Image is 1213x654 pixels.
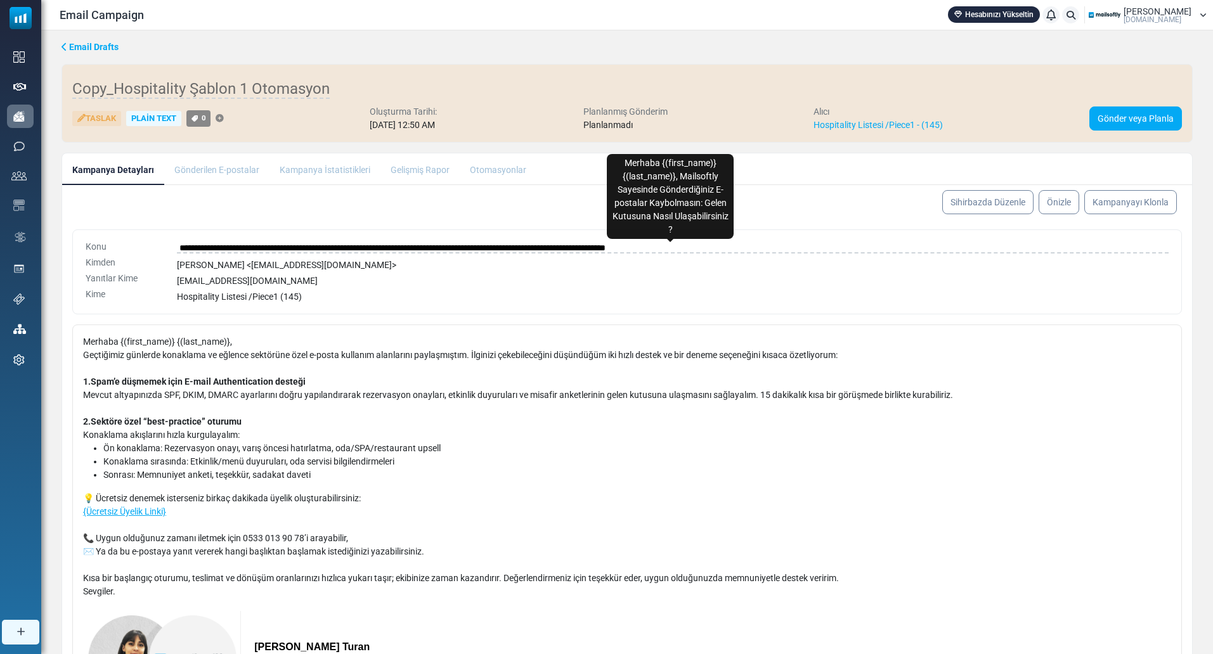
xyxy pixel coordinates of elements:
[1084,190,1177,214] a: Kampanyayı Klonla
[83,349,953,362] p: Geçtiğimiz günlerde konaklama ve eğlence sektörüne özel e-posta kullanım alanlarını paylaşmıştım....
[126,111,181,127] div: Plain Text
[216,115,224,123] a: Etiket Ekle
[607,154,734,239] div: Merhaba {(first_name)}{(last_name)}, Mailsoftly Sayesinde Gönderdiğiniz E-postalar Kaybolmasın: G...
[83,388,953,402] p: Mevcut altyapınızda SPF, DKIM, DMARC ayarlarını doğru yapılandırarak rezervasyon onayları, etkinl...
[86,288,162,301] div: Kime
[177,259,1169,272] div: [PERSON_NAME] < [EMAIL_ADDRESS][DOMAIN_NAME] >
[13,293,25,305] img: support-icon.svg
[103,455,953,468] li: Konaklama sırasında: Etkinlik/menü duyuruları, oda servisi bilgilendirmeleri
[83,428,953,442] p: Konaklama akışlarını hızla kurgulayalım:
[62,41,119,54] a: Email Drafts
[86,256,162,269] div: Kimden
[83,492,953,505] p: 💡 Ücretsiz denemek isterseniz birkaç dakikada üyelik oluşturabilirsiniz:
[10,7,32,29] img: mailsoftly_icon_blue_white.svg
[83,506,166,516] a: {Ücretsiz Üyelik Linki}
[83,335,953,349] p: Merhaba {(first_name)} {(last_name)},
[13,200,25,211] img: email-templates-icon.svg
[370,105,437,119] div: Oluşturma Tarihi:
[103,442,953,455] li: Ön konaklama: Rezervasyon onayı, varış öncesi hatırlatma, oda/SPA/restaurant upsell
[942,190,1034,214] a: Sihirbazda Düzenle
[83,416,242,426] b: 2.Sektöre özel “best-practice” oturumu
[1039,190,1079,214] a: Önizle
[72,80,330,99] span: Copy_Hospitality Şablon 1 Otomasyon
[1089,6,1120,25] img: User Logo
[370,119,437,132] div: [DATE] 12:50 AM
[13,230,27,245] img: workflow.svg
[1089,6,1207,25] a: User Logo [PERSON_NAME] [DOMAIN_NAME]
[1089,106,1182,131] a: Gönder veya Planla
[202,113,206,122] span: 0
[13,354,25,366] img: settings-icon.svg
[83,585,953,598] p: Sevgiler.
[60,6,144,23] span: Email Campaign
[83,572,953,585] p: Kısa bir başlangıç oturumu, teslimat ve dönüşüm oranlarınızı hızlıca yukarı taşır; ekibinize zama...
[254,641,370,652] span: [PERSON_NAME] Turan
[83,376,306,387] b: 1.Spam’e düşmemek için E-mail Authentication desteği
[69,42,119,52] span: translation missing: tr.ms_sidebar.email_drafts
[13,263,25,274] img: landing_pages.svg
[583,120,633,130] span: Planlanmadı
[11,171,27,180] img: contacts-icon.svg
[1124,7,1191,16] span: [PERSON_NAME]
[948,6,1040,23] a: Hesabınızı Yükseltin
[13,111,25,122] img: campaigns-icon-active.png
[103,468,953,482] li: Sonrası: Memnuniyet anketi, teşekkür, sadakat daveti
[86,240,162,253] div: Konu
[177,274,1169,288] div: [EMAIL_ADDRESS][DOMAIN_NAME]
[83,532,953,545] p: 📞 Uygun olduğunuz zamanı iletmek için 0533 013 90 78’i arayabilir,
[13,141,25,152] img: sms-icon.png
[814,120,943,130] a: Hospitality Listesi /Piece1 - (145)
[1124,16,1181,23] span: [DOMAIN_NAME]
[83,545,953,558] p: ✉️ Ya da bu e-postaya yanıt vererek hangi başlıktan başlamak istediğinizi yazabilirsiniz.
[62,153,164,185] a: Kampanya Detayları
[13,51,25,63] img: dashboard-icon.svg
[814,105,943,119] div: Alıcı
[86,272,162,285] div: Yanıtlar Kime
[583,105,668,119] div: Planlanmış Gönderim
[72,111,121,127] div: Taslak
[186,110,211,126] a: 0
[177,292,302,302] span: Hospitality Listesi /Piece1 (145)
